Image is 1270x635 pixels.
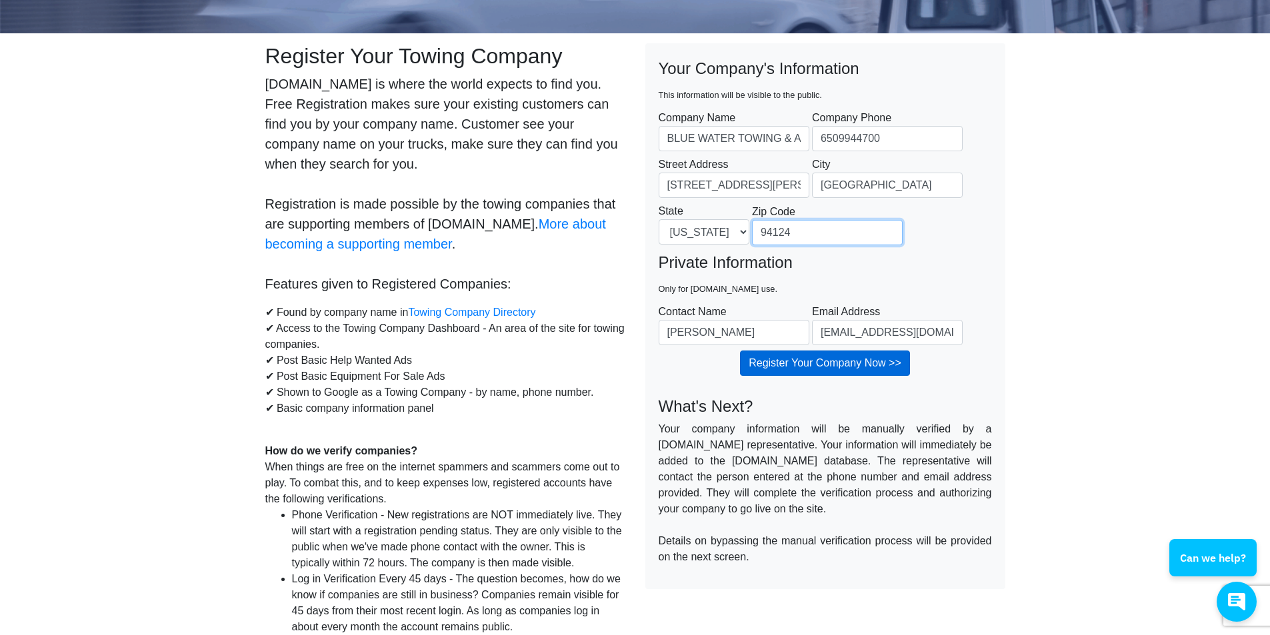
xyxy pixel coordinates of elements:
input: Company Phone [812,126,963,151]
iframe: Conversations [1159,502,1270,635]
p: ✔ Found by company name in ✔ Access to the Towing Company Dashboard - An area of the site for tow... [265,305,625,432]
li: Phone Verification - New registrations are NOT immediately live. They will start with a registrat... [292,507,625,571]
label: Street Address [659,157,809,198]
label: Contact Name [659,304,809,345]
small: Only for [DOMAIN_NAME] use. [659,284,778,294]
input: City [812,173,963,198]
select: State [659,219,749,245]
input: Company Name [659,126,809,151]
input: Contact Name [659,320,809,345]
label: Company Name [659,110,809,151]
input: Register Your Company Now >> [740,350,910,376]
input: Zip Code [752,220,903,245]
li: Log in Verification Every 45 days - The question becomes, how do we know if companies are still i... [292,571,625,635]
input: Street Address [659,173,809,198]
legend: Your Company's Information [659,57,992,105]
label: City [812,157,963,198]
div: Your company information will be manually verified by a [DOMAIN_NAME] representative. Your inform... [649,376,1002,576]
strong: How do we verify companies? [265,445,418,456]
small: This information will be visible to the public. [659,90,822,100]
h2: Register Your Towing Company [265,43,625,69]
label: Email Address [812,304,963,345]
label: Zip Code [752,204,903,245]
legend: Private Information [659,251,992,299]
strong: Features given to Registered Companies: [265,277,511,291]
p: [DOMAIN_NAME] is where the world expects to find you. Free Registration makes sure your existing ... [265,74,625,294]
label: State [659,203,749,245]
label: Company Phone [812,110,963,151]
input: Email Address [812,320,963,345]
a: More about becoming a supporting member [265,217,606,251]
a: Towing Company Directory [408,307,535,318]
h4: What's Next? [659,397,992,416]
